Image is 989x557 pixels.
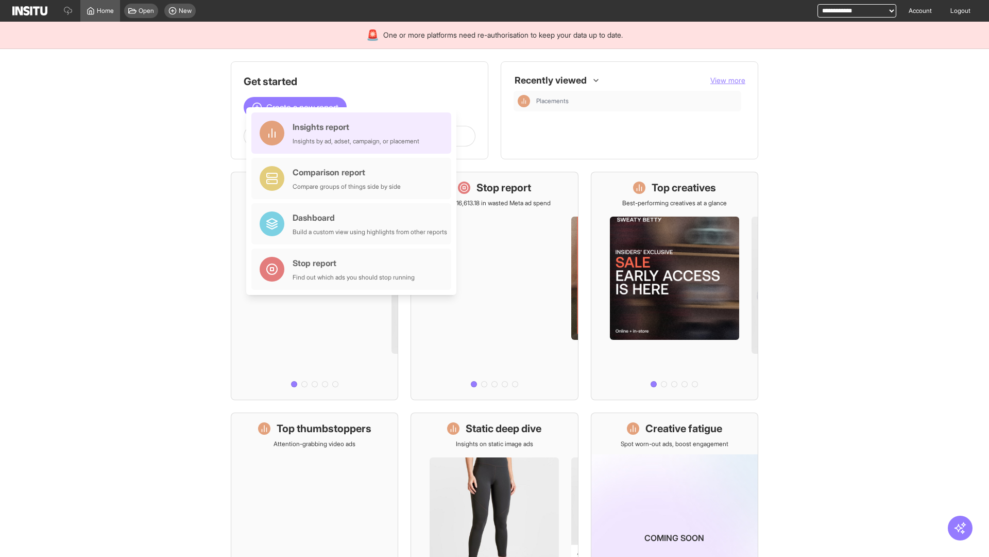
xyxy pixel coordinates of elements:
h1: Top thumbstoppers [277,421,371,436]
div: Insights report [293,121,419,133]
p: Attention-grabbing video ads [274,440,355,448]
span: View more [710,76,745,85]
div: Compare groups of things side by side [293,183,401,191]
h1: Stop report [476,181,531,195]
a: Top creativesBest-performing creatives at a glance [591,172,758,400]
div: Find out which ads you should stop running [293,273,415,282]
span: New [179,7,192,15]
span: Home [97,7,114,15]
div: Dashboard [293,211,447,224]
span: Placements [536,97,737,105]
p: Insights on static image ads [456,440,533,448]
h1: Static deep dive [466,421,541,436]
h1: Get started [244,74,475,89]
div: Stop report [293,257,415,269]
div: 🚨 [366,28,379,42]
button: View more [710,75,745,86]
span: Create a new report [266,101,338,113]
div: Insights by ad, adset, campaign, or placement [293,137,419,145]
div: Comparison report [293,166,401,178]
div: Insights [518,95,530,107]
span: Placements [536,97,569,105]
span: Open [139,7,154,15]
p: Best-performing creatives at a glance [622,199,727,207]
a: Stop reportSave £16,613.18 in wasted Meta ad spend [411,172,578,400]
p: Save £16,613.18 in wasted Meta ad spend [438,199,551,207]
a: What's live nowSee all active ads instantly [231,172,398,400]
button: Create a new report [244,97,347,118]
img: Logo [12,6,47,15]
span: One or more platforms need re-authorisation to keep your data up to date. [383,30,623,40]
h1: Top creatives [652,181,716,195]
div: Build a custom view using highlights from other reports [293,228,447,236]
